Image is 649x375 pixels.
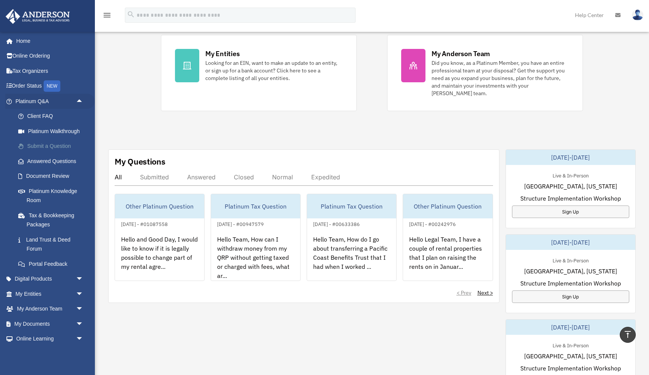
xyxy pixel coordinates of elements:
span: Structure Implementation Workshop [520,364,621,373]
div: Did you know, as a Platinum Member, you have an entire professional team at your disposal? Get th... [432,59,569,97]
a: My Anderson Teamarrow_drop_down [5,301,95,317]
div: Looking for an EIN, want to make an update to an entity, or sign up for a bank account? Click her... [205,59,343,82]
div: Normal [272,173,293,181]
div: All [115,173,122,181]
a: Billingarrow_drop_down [5,346,95,361]
span: arrow_drop_down [76,331,91,347]
div: [DATE]-[DATE] [506,235,636,250]
div: [DATE] - #00947579 [211,220,270,228]
img: User Pic [632,9,643,20]
a: My Entitiesarrow_drop_down [5,286,95,301]
a: Platinum Q&Aarrow_drop_up [5,94,95,109]
div: [DATE] - #00633386 [307,220,366,228]
a: Portal Feedback [11,256,95,271]
div: Closed [234,173,254,181]
div: Submitted [140,173,169,181]
div: Live & In-Person [547,256,595,264]
a: My Entities Looking for an EIN, want to make an update to an entity, or sign up for a bank accoun... [161,35,357,111]
i: vertical_align_top [623,330,632,339]
div: [DATE] - #01087558 [115,220,174,228]
span: arrow_drop_down [76,271,91,287]
a: vertical_align_top [620,327,636,343]
a: Tax & Bookkeeping Packages [11,208,95,232]
span: [GEOGRAPHIC_DATA], [US_STATE] [524,267,617,276]
a: Online Ordering [5,49,95,64]
a: Next > [477,289,493,297]
a: Document Review [11,169,95,184]
div: [DATE] - #00242976 [403,220,462,228]
div: Hello Legal Team, I have a couple of rental properties that I plan on raising the rents on in Jan... [403,229,492,288]
span: [GEOGRAPHIC_DATA], [US_STATE] [524,182,617,191]
div: Live & In-Person [547,341,595,349]
a: Tax Organizers [5,63,95,78]
div: [DATE]-[DATE] [506,150,636,165]
div: NEW [44,80,60,92]
div: My Questions [115,156,165,167]
a: Sign Up [512,290,630,303]
a: Online Learningarrow_drop_down [5,331,95,347]
a: Platinum Walkthrough [11,124,95,139]
div: Answered [187,173,216,181]
span: arrow_drop_up [76,94,91,109]
span: arrow_drop_down [76,346,91,362]
i: search [127,10,135,19]
a: Digital Productsarrow_drop_down [5,271,95,287]
div: [DATE]-[DATE] [506,320,636,335]
span: arrow_drop_down [76,286,91,302]
a: Sign Up [512,206,630,218]
div: Hello Team, How do I go about transferring a Pacific Coast Benefits Trust that I had when I worke... [307,229,396,288]
span: Structure Implementation Workshop [520,194,621,203]
a: Home [5,33,91,49]
div: Hello and Good Day, I would like to know if it is legally possible to change part of my rental ag... [115,229,204,288]
div: Other Platinum Question [115,194,204,218]
div: Other Platinum Question [403,194,492,218]
div: Hello Team, How can I withdraw money from my QRP without getting taxed or charged with fees, what... [211,229,300,288]
div: Expedited [311,173,340,181]
a: Other Platinum Question[DATE] - #00242976Hello Legal Team, I have a couple of rental properties t... [403,194,493,281]
a: My Anderson Team Did you know, as a Platinum Member, you have an entire professional team at your... [387,35,583,111]
div: Platinum Tax Question [307,194,396,218]
img: Anderson Advisors Platinum Portal [3,9,72,24]
a: Platinum Tax Question[DATE] - #00633386Hello Team, How do I go about transferring a Pacific Coast... [307,194,397,281]
a: Order StatusNEW [5,78,95,94]
a: Submit a Question [11,139,95,154]
a: Land Trust & Deed Forum [11,232,95,256]
a: My Documentsarrow_drop_down [5,316,95,331]
a: menu [102,13,112,20]
a: Client FAQ [11,109,95,124]
a: Platinum Tax Question[DATE] - #00947579Hello Team, How can I withdraw money from my QRP without g... [211,194,301,281]
a: Other Platinum Question[DATE] - #01087558Hello and Good Day, I would like to know if it is legall... [115,194,205,281]
div: Platinum Tax Question [211,194,300,218]
div: My Entities [205,49,239,58]
div: My Anderson Team [432,49,490,58]
a: Answered Questions [11,154,95,169]
span: arrow_drop_down [76,301,91,317]
span: [GEOGRAPHIC_DATA], [US_STATE] [524,351,617,361]
div: Live & In-Person [547,171,595,179]
span: Structure Implementation Workshop [520,279,621,288]
span: arrow_drop_down [76,316,91,332]
a: Platinum Knowledge Room [11,184,95,208]
i: menu [102,11,112,20]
